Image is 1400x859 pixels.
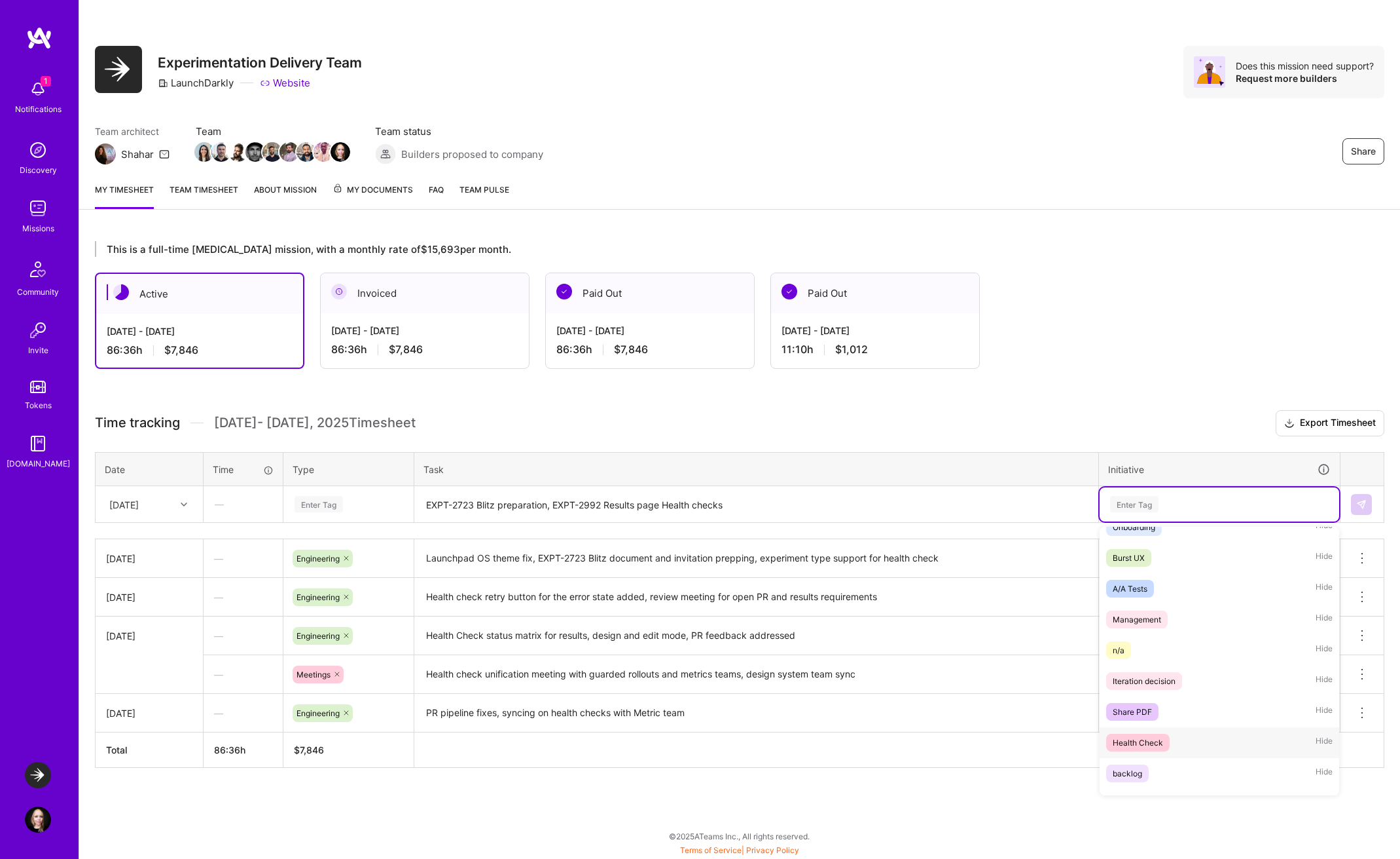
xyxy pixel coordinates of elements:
div: Tokens [25,398,52,412]
div: Paid Out [771,273,979,313]
span: Team Pulse [459,185,509,195]
div: n/a [1113,643,1124,657]
div: 86:36 h [556,343,744,356]
span: My Documents [332,183,413,197]
a: My timesheet [95,183,154,209]
i: icon Download [1284,417,1295,430]
div: 86:36 h [331,343,518,356]
span: Engineering [296,592,340,602]
div: Paid Out [546,273,754,313]
div: Enter Tag [1110,494,1158,514]
span: Hide [1316,611,1333,628]
span: Time tracking [95,415,180,431]
span: [DATE] - [DATE] , 2025 Timesheet [214,415,416,431]
img: Invoiced [331,284,347,299]
span: Hide [1316,765,1333,782]
span: Engineering [296,708,340,718]
div: [DATE] - [DATE] [556,324,744,337]
span: Hide [1316,672,1333,690]
a: Team Member Avatar [281,141,298,163]
textarea: EXPT-2723 Blitz preparation, EXPT-2992 Results page Health checks [416,487,1097,522]
span: 1 [41,76,51,86]
img: Company Logo [95,46,142,93]
a: User Avatar [22,807,54,833]
span: | [680,845,799,855]
h3: Experimentation Delivery Team [158,54,362,71]
img: Team Member Avatar [314,142,333,162]
img: tokens [30,381,46,393]
img: Team Member Avatar [194,142,214,162]
th: 86:36h [204,733,283,768]
textarea: Launchpad OS theme fix, EXPT-2723 Blitz document and invitation prepping, experiment type support... [416,541,1097,577]
img: Paid Out [556,284,572,299]
div: Does this mission need support? [1236,60,1374,72]
img: Invite [25,317,51,343]
span: Engineering [296,554,340,563]
th: Total [96,733,204,768]
a: Team Member Avatar [332,141,349,163]
div: Health Check [1113,736,1163,750]
button: Export Timesheet [1276,410,1384,436]
a: Team timesheet [170,183,238,209]
img: User Avatar [25,807,51,833]
span: Team architect [95,124,170,138]
img: logo [26,26,52,50]
a: Website [260,76,310,90]
img: Team Member Avatar [211,142,231,162]
div: Invite [28,343,48,357]
div: — [204,657,283,692]
img: Builders proposed to company [375,143,396,164]
span: $7,846 [614,343,648,356]
img: Team Member Avatar [228,142,248,162]
div: Share PDF [1113,705,1152,719]
div: Community [17,285,59,299]
img: Team Member Avatar [331,142,350,162]
a: Team Member Avatar [213,141,230,163]
img: Team Architect [95,143,116,164]
div: Burst UX [1113,551,1145,565]
div: [DATE] [109,497,139,511]
a: Team Member Avatar [298,141,315,163]
div: Onboarding [1113,520,1155,534]
textarea: Health check retry button for the error state added, review meeting for open PR and results requi... [416,579,1097,615]
textarea: PR pipeline fixes, syncing on health checks with Metric team [416,695,1097,731]
i: icon CompanyGray [158,78,168,88]
div: Time [213,463,274,476]
button: Share [1342,138,1384,164]
img: Paid Out [781,284,797,299]
div: Request more builders [1236,72,1374,85]
th: Task [414,452,1099,486]
div: Notifications [15,102,62,116]
div: [DATE] - [DATE] [331,324,518,337]
i: icon Mail [159,149,170,159]
th: Type [283,452,414,486]
a: LaunchDarkly: Experimentation Delivery Team [22,762,54,788]
div: — [204,580,283,615]
a: About Mission [254,183,317,209]
span: Meetings [296,670,331,679]
i: icon Chevron [181,501,187,508]
div: [DATE] - [DATE] [107,324,293,338]
img: Team Member Avatar [296,142,316,162]
img: LaunchDarkly: Experimentation Delivery Team [25,762,51,788]
div: Enter Tag [295,494,343,514]
div: Management [1113,613,1161,626]
div: Discovery [20,163,57,177]
span: $7,846 [389,343,423,356]
span: Hide [1316,580,1333,598]
img: Team Member Avatar [279,142,299,162]
img: Team Member Avatar [245,142,265,162]
textarea: Health Check status matrix for results, design and edit mode, PR feedback addressed [416,618,1097,654]
img: Submit [1356,499,1367,510]
div: [DATE] [106,629,192,643]
div: Initiative [1108,462,1331,477]
span: Hide [1316,734,1333,752]
a: Privacy Policy [746,845,799,855]
span: Hide [1316,518,1333,536]
span: Engineering [296,631,340,641]
div: [DATE] [106,552,192,565]
img: Community [22,254,54,285]
div: 11:10 h [781,343,969,356]
span: Team [196,124,349,138]
span: Hide [1316,641,1333,659]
